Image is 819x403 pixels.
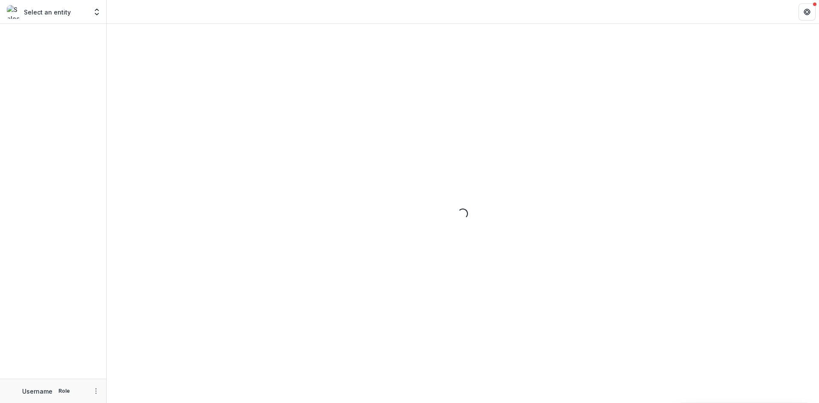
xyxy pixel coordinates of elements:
p: Username [22,387,52,396]
p: Select an entity [24,8,71,17]
button: Open entity switcher [91,3,103,20]
p: Role [56,387,73,395]
button: More [91,386,101,396]
button: Get Help [799,3,816,20]
img: Select an entity [7,5,20,19]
